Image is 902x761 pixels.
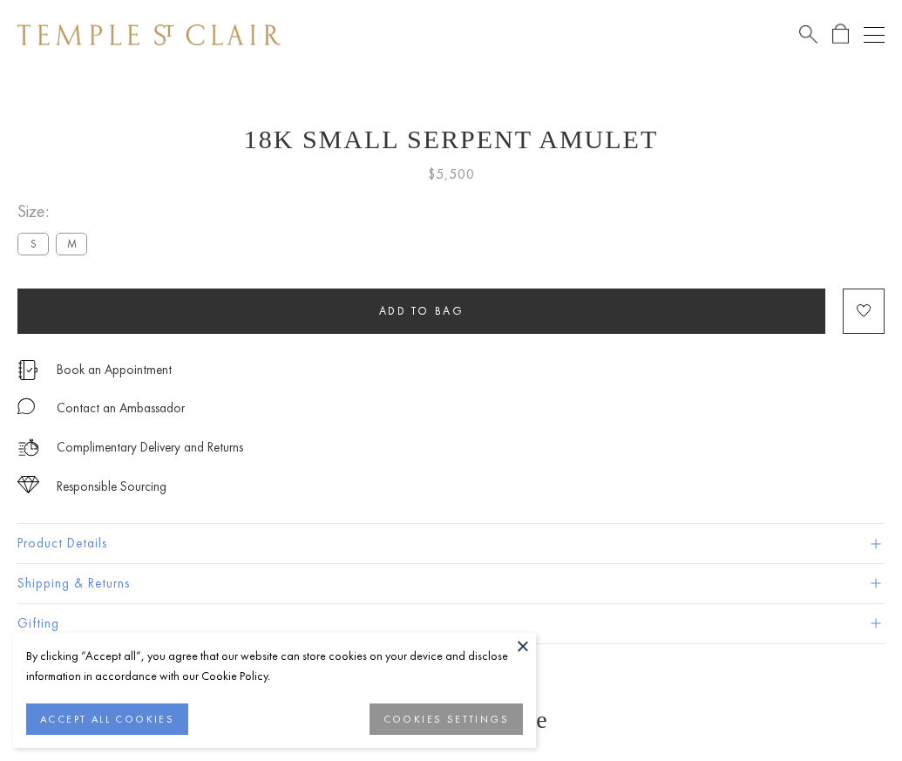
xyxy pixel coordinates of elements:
[17,197,94,226] span: Size:
[57,437,243,459] p: Complimentary Delivery and Returns
[17,524,885,563] button: Product Details
[26,703,188,735] button: ACCEPT ALL COOKIES
[17,437,39,459] img: icon_delivery.svg
[17,564,885,603] button: Shipping & Returns
[379,303,465,318] span: Add to bag
[799,24,817,45] a: Search
[428,163,475,186] span: $5,500
[832,24,849,45] a: Open Shopping Bag
[17,604,885,643] button: Gifting
[57,476,166,498] div: Responsible Sourcing
[57,397,185,419] div: Contact an Ambassador
[17,233,49,255] label: S
[17,476,39,493] img: icon_sourcing.svg
[17,125,885,154] h1: 18K Small Serpent Amulet
[17,397,35,415] img: MessageIcon-01_2.svg
[56,233,87,255] label: M
[864,24,885,45] button: Open navigation
[17,289,825,334] button: Add to bag
[370,703,523,735] button: COOKIES SETTINGS
[26,646,523,686] div: By clicking “Accept all”, you agree that our website can store cookies on your device and disclos...
[57,360,172,379] a: Book an Appointment
[17,360,38,380] img: icon_appointment.svg
[17,24,281,45] img: Temple St. Clair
